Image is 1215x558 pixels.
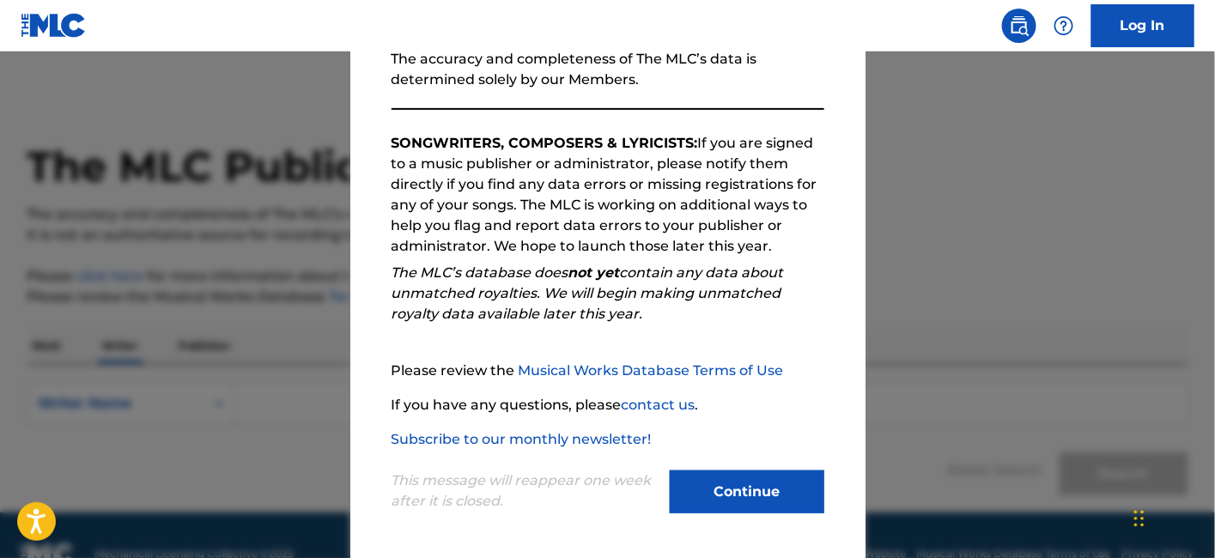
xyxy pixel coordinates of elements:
div: Help [1047,9,1081,43]
p: If you are signed to a music publisher or administrator, please notify them directly if you find ... [392,133,824,257]
p: Please review the [392,361,824,381]
a: contact us [622,397,696,413]
a: Log In [1091,4,1194,47]
img: help [1054,15,1074,36]
strong: not yet [568,264,620,281]
a: Musical Works Database Terms of Use [519,362,784,379]
em: The MLC’s database does contain any data about unmatched royalties. We will begin making unmatche... [392,264,784,322]
strong: SONGWRITERS, COMPOSERS & LYRICISTS: [392,135,698,151]
p: If you have any questions, please . [392,395,824,415]
div: Drag [1134,493,1145,544]
p: This message will reappear one week after it is closed. [392,470,659,512]
a: Subscribe to our monthly newsletter! [392,431,652,447]
img: MLC Logo [21,13,87,38]
iframe: Chat Widget [1129,476,1215,558]
button: Continue [670,470,824,513]
p: The accuracy and completeness of The MLC’s data is determined solely by our Members. [392,49,824,90]
img: search [1009,15,1030,36]
a: Public Search [1002,9,1036,43]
